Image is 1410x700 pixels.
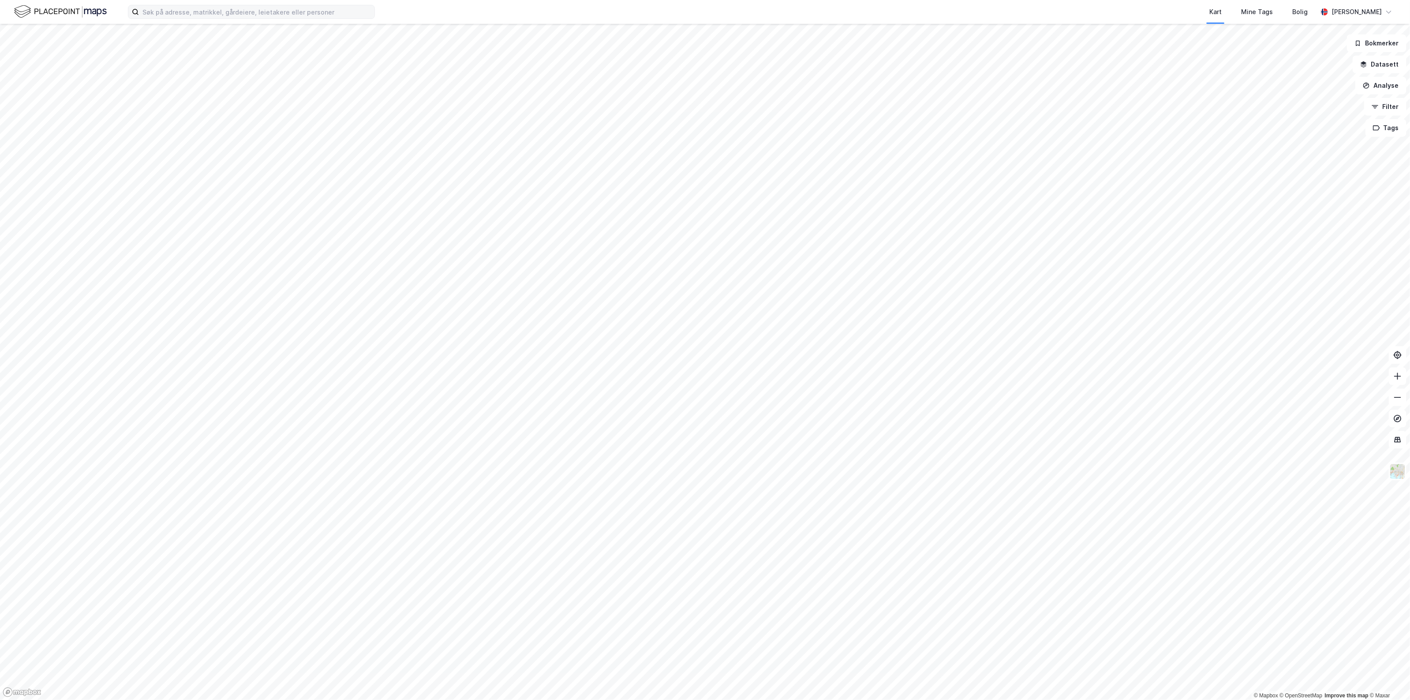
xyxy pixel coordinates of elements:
[1353,56,1406,73] button: Datasett
[1366,658,1410,700] iframe: Chat Widget
[1355,77,1406,94] button: Analyse
[1241,7,1273,17] div: Mine Tags
[1292,7,1308,17] div: Bolig
[1364,98,1406,116] button: Filter
[1389,463,1406,480] img: Z
[1209,7,1222,17] div: Kart
[139,5,374,19] input: Søk på adresse, matrikkel, gårdeiere, leietakere eller personer
[3,687,41,697] a: Mapbox homepage
[1280,693,1323,699] a: OpenStreetMap
[1325,693,1369,699] a: Improve this map
[1347,34,1406,52] button: Bokmerker
[1365,119,1406,137] button: Tags
[1331,7,1382,17] div: [PERSON_NAME]
[1254,693,1278,699] a: Mapbox
[14,4,107,19] img: logo.f888ab2527a4732fd821a326f86c7f29.svg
